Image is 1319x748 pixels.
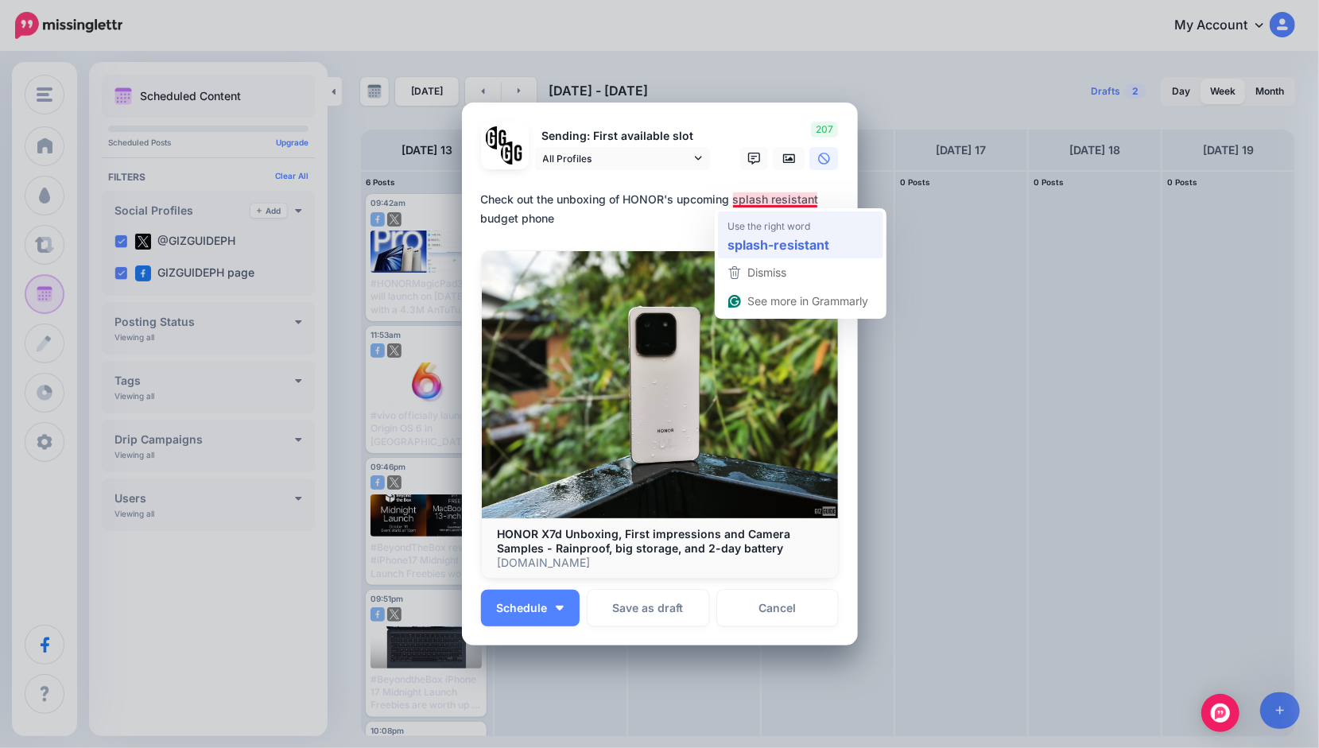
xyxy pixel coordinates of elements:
img: arrow-down-white.png [556,606,564,610]
span: Schedule [497,603,548,614]
p: Sending: First available slot [535,127,710,145]
textarea: To enrich screen reader interactions, please activate Accessibility in Grammarly extension settings [481,190,847,228]
p: [DOMAIN_NAME] [498,556,822,570]
img: JT5sWCfR-79925.png [501,141,524,165]
img: HONOR X7d Unboxing, First impressions and Camera Samples - Rainproof, big storage, and 2-day battery [482,251,838,518]
div: Open Intercom Messenger [1201,694,1239,732]
a: All Profiles [535,147,710,170]
a: Cancel [717,590,839,626]
div: Check out the unboxing of HONOR's upcoming splash resistant budget phone [481,190,847,228]
span: All Profiles [543,150,691,167]
button: Schedule [481,590,580,626]
button: Save as draft [588,590,709,626]
img: 353459792_649996473822713_4483302954317148903_n-bsa138318.png [486,126,509,149]
b: HONOR X7d Unboxing, First impressions and Camera Samples - Rainproof, big storage, and 2-day battery [498,527,791,555]
span: 207 [811,122,838,138]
